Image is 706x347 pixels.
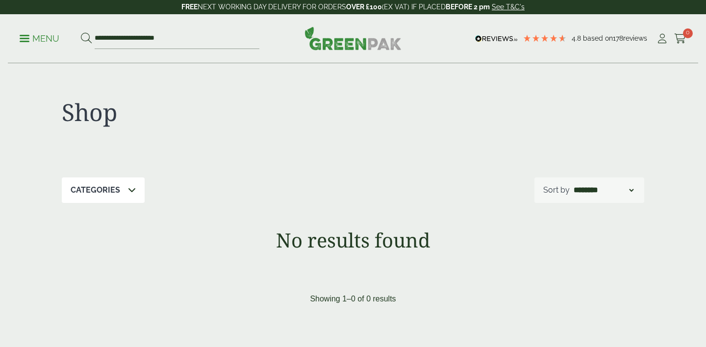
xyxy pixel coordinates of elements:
[310,293,396,305] p: Showing 1–0 of 0 results
[572,184,635,196] select: Shop order
[181,3,198,11] strong: FREE
[523,34,567,43] div: 4.78 Stars
[572,34,583,42] span: 4.8
[613,34,623,42] span: 178
[543,184,570,196] p: Sort by
[35,228,671,252] h1: No results found
[583,34,613,42] span: Based on
[62,98,353,126] h1: Shop
[674,34,686,44] i: Cart
[623,34,647,42] span: reviews
[304,26,402,50] img: GreenPak Supplies
[656,34,668,44] i: My Account
[492,3,525,11] a: See T&C's
[20,33,59,45] p: Menu
[475,35,518,42] img: REVIEWS.io
[20,33,59,43] a: Menu
[674,31,686,46] a: 0
[71,184,120,196] p: Categories
[346,3,382,11] strong: OVER £100
[683,28,693,38] span: 0
[446,3,490,11] strong: BEFORE 2 pm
